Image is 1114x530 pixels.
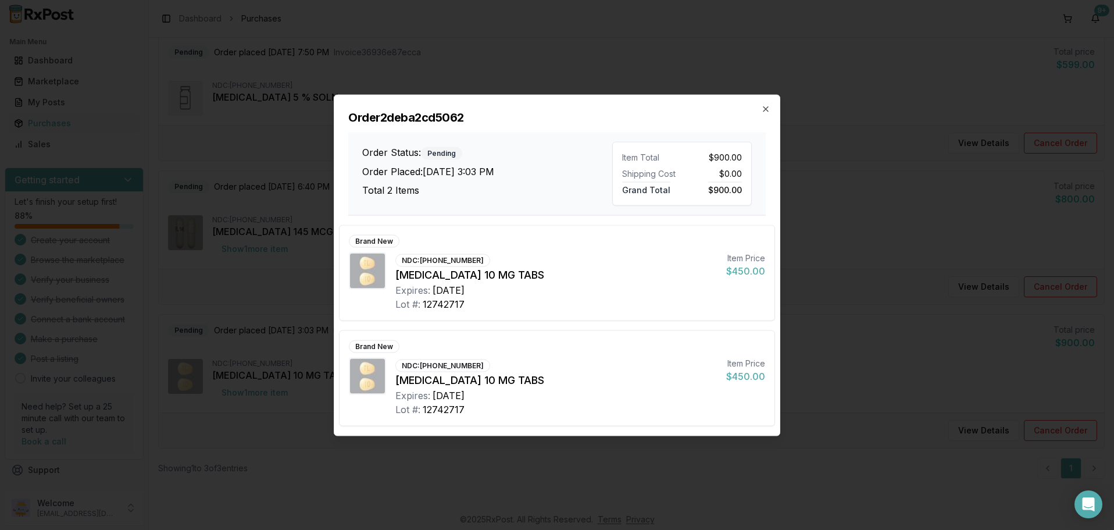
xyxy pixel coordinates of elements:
span: Grand Total [622,182,670,194]
img: Trintellix 10 MG TABS [350,253,385,288]
div: Lot #: [395,297,420,311]
h2: Order 2deba2cd5062 [348,109,766,125]
h3: Total 2 Items [362,183,612,197]
img: Trintellix 10 MG TABS [350,358,385,393]
div: [DATE] [433,388,465,402]
div: [MEDICAL_DATA] 10 MG TABS [395,372,717,388]
div: $0.00 [687,168,742,179]
div: $900.00 [687,151,742,163]
div: [DATE] [433,283,465,297]
div: Shipping Cost [622,168,677,179]
div: $450.00 [726,369,765,383]
div: Item Total [622,151,677,163]
div: Item Price [726,357,765,369]
div: [MEDICAL_DATA] 10 MG TABS [395,266,717,283]
div: NDC: [PHONE_NUMBER] [395,254,490,266]
div: $450.00 [726,264,765,278]
div: Pending [421,147,462,160]
span: $900.00 [708,182,742,194]
div: NDC: [PHONE_NUMBER] [395,359,490,372]
div: Lot #: [395,402,420,416]
div: Brand New [349,340,399,353]
div: 12742717 [423,297,465,311]
div: Item Price [726,252,765,264]
div: Expires: [395,283,430,297]
h3: Order Placed: [DATE] 3:03 PM [362,165,612,179]
div: Brand New [349,234,399,247]
h3: Order Status: [362,145,612,160]
div: 12742717 [423,402,465,416]
div: Expires: [395,388,430,402]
